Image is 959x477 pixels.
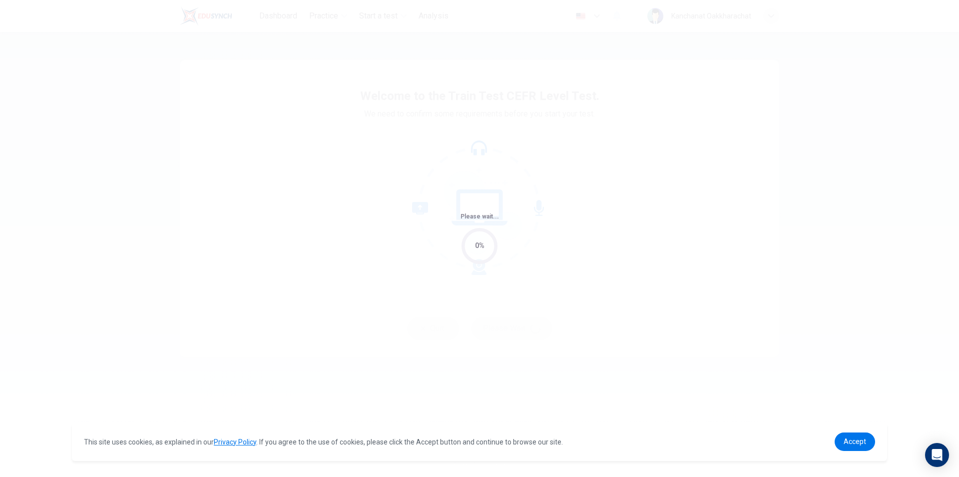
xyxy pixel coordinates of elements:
[475,240,484,251] div: 0%
[844,437,866,445] span: Accept
[835,432,875,451] a: dismiss cookie message
[72,422,887,461] div: cookieconsent
[214,438,256,446] a: Privacy Policy
[925,443,949,467] div: Open Intercom Messenger
[84,438,563,446] span: This site uses cookies, as explained in our . If you agree to the use of cookies, please click th...
[461,213,499,220] span: Please wait...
